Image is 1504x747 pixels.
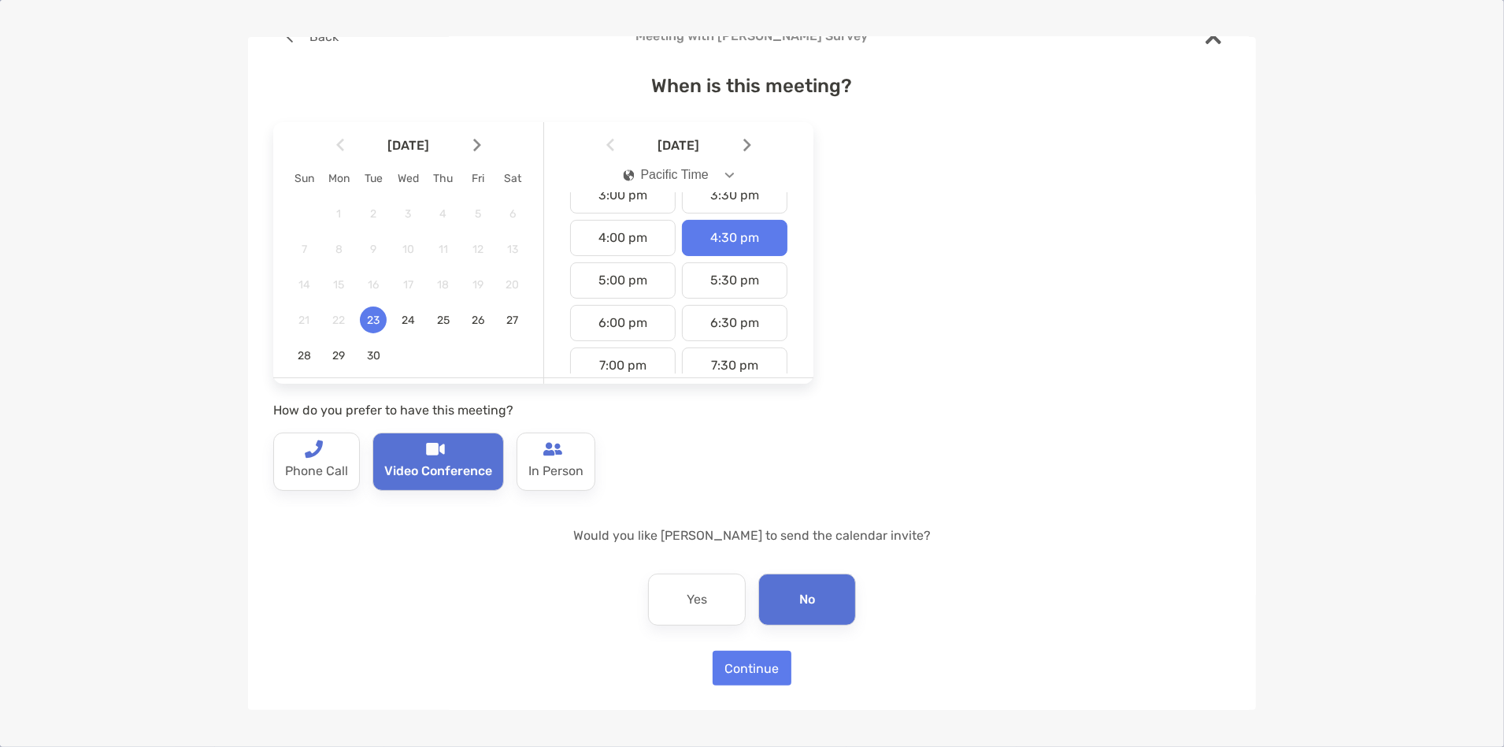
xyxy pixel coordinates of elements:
[426,172,461,185] div: Thu
[360,349,387,362] span: 30
[285,459,348,484] p: Phone Call
[725,173,735,178] img: Open dropdown arrow
[325,243,352,256] span: 8
[499,314,526,327] span: 27
[465,243,491,256] span: 12
[273,526,1231,545] p: Would you like [PERSON_NAME] to send the calendar invite?
[570,305,676,341] div: 6:00 pm
[430,207,457,221] span: 4
[325,314,352,327] span: 22
[360,243,387,256] span: 9
[395,243,421,256] span: 10
[682,305,787,341] div: 6:30 pm
[570,220,676,256] div: 4:00 pm
[336,139,344,152] img: Arrow icon
[325,207,352,221] span: 1
[606,139,614,152] img: Arrow icon
[465,314,491,327] span: 26
[495,172,530,185] div: Sat
[430,243,457,256] span: 11
[682,220,787,256] div: 4:30 pm
[321,172,356,185] div: Mon
[304,440,323,459] img: type-call
[465,207,491,221] span: 5
[395,207,421,221] span: 3
[395,314,421,327] span: 24
[461,172,495,185] div: Fri
[360,314,387,327] span: 23
[743,139,751,152] img: Arrow icon
[499,207,526,221] span: 6
[570,262,676,299] div: 5:00 pm
[624,168,709,182] div: Pacific Time
[799,587,815,612] p: No
[499,243,526,256] span: 13
[426,440,445,459] img: type-call
[543,440,562,459] img: type-call
[391,172,425,185] div: Wed
[273,400,813,420] p: How do you prefer to have this meeting?
[713,651,791,686] button: Continue
[570,347,676,384] div: 7:00 pm
[325,278,352,292] span: 15
[360,278,387,292] span: 16
[287,172,321,185] div: Sun
[356,172,391,185] div: Tue
[528,459,583,484] p: In Person
[682,262,787,299] div: 5:30 pm
[360,207,387,221] span: 2
[610,157,748,193] button: iconPacific Time
[617,138,740,153] span: [DATE]
[291,349,317,362] span: 28
[570,177,676,214] div: 3:00 pm
[291,314,317,327] span: 21
[291,243,317,256] span: 7
[430,314,457,327] span: 25
[682,347,787,384] div: 7:30 pm
[499,278,526,292] span: 20
[465,278,491,292] span: 19
[273,75,1231,97] h4: When is this meeting?
[291,278,317,292] span: 14
[325,349,352,362] span: 29
[430,278,457,292] span: 18
[624,169,635,181] img: icon
[395,278,421,292] span: 17
[384,459,492,484] p: Video Conference
[347,138,470,153] span: [DATE]
[473,139,481,152] img: Arrow icon
[687,587,707,612] p: Yes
